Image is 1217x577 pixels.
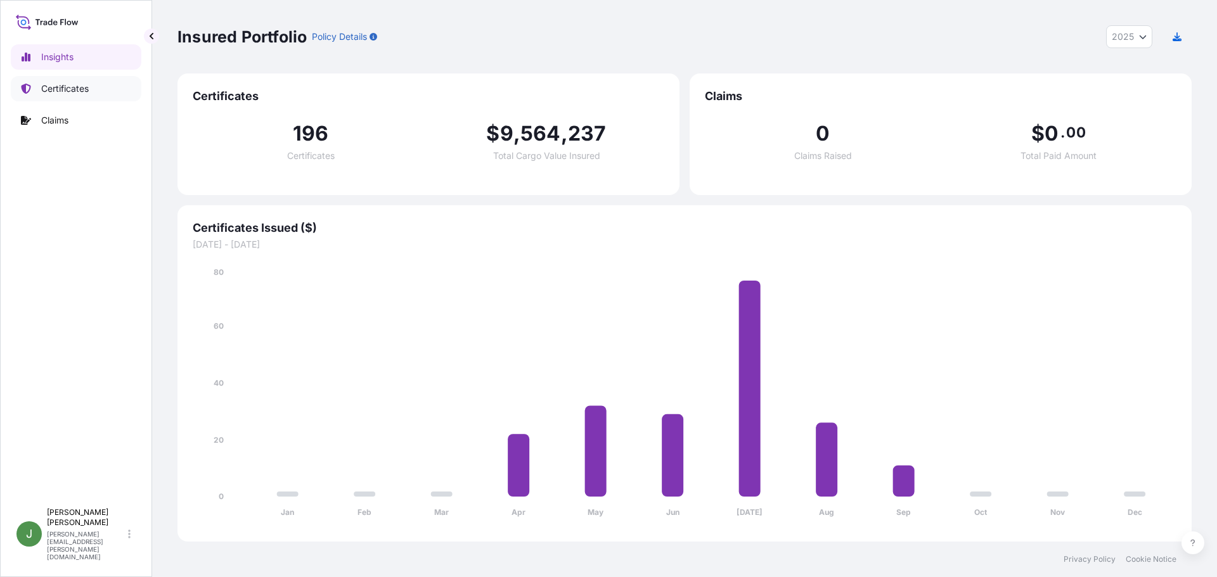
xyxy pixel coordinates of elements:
[974,507,988,517] tspan: Oct
[214,435,224,445] tspan: 20
[434,507,449,517] tspan: Mar
[287,151,335,160] span: Certificates
[11,76,141,101] a: Certificates
[214,267,224,277] tspan: 80
[219,491,224,501] tspan: 0
[486,124,499,144] span: $
[1045,124,1059,144] span: 0
[193,89,664,104] span: Certificates
[666,507,679,517] tspan: Jun
[568,124,607,144] span: 237
[520,124,561,144] span: 564
[1050,507,1066,517] tspan: Nov
[1126,554,1176,564] a: Cookie Notice
[214,321,224,331] tspan: 60
[41,82,89,95] p: Certificates
[1106,25,1152,48] button: Year Selector
[561,124,568,144] span: ,
[1128,507,1142,517] tspan: Dec
[41,51,74,63] p: Insights
[1060,127,1065,137] span: .
[1064,554,1116,564] a: Privacy Policy
[177,27,307,47] p: Insured Portfolio
[281,507,294,517] tspan: Jan
[816,124,830,144] span: 0
[705,89,1176,104] span: Claims
[737,507,763,517] tspan: [DATE]
[293,124,329,144] span: 196
[357,507,371,517] tspan: Feb
[1112,30,1134,43] span: 2025
[214,378,224,388] tspan: 40
[312,30,367,43] p: Policy Details
[41,114,68,127] p: Claims
[819,507,834,517] tspan: Aug
[1066,127,1085,137] span: 00
[588,507,604,517] tspan: May
[47,507,126,528] p: [PERSON_NAME] [PERSON_NAME]
[26,528,32,540] span: J
[47,530,126,561] p: [PERSON_NAME][EMAIL_ADDRESS][PERSON_NAME][DOMAIN_NAME]
[193,220,1176,236] span: Certificates Issued ($)
[1031,124,1045,144] span: $
[500,124,513,144] span: 9
[896,507,911,517] tspan: Sep
[493,151,600,160] span: Total Cargo Value Insured
[513,124,520,144] span: ,
[1021,151,1097,160] span: Total Paid Amount
[11,44,141,70] a: Insights
[193,238,1176,251] span: [DATE] - [DATE]
[11,108,141,133] a: Claims
[794,151,852,160] span: Claims Raised
[512,507,525,517] tspan: Apr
